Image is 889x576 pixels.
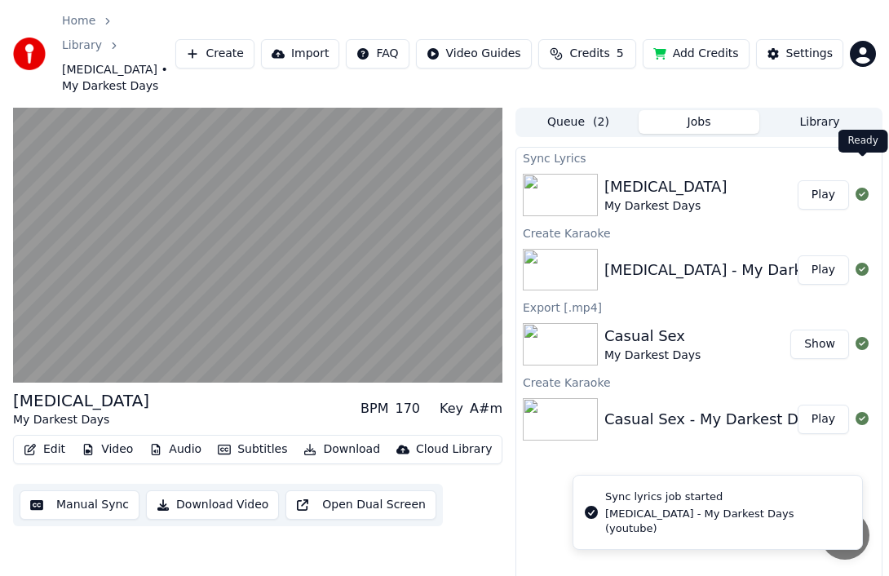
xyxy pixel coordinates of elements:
span: [MEDICAL_DATA] • My Darkest Days [62,62,175,95]
span: 5 [617,46,624,62]
div: My Darkest Days [604,198,727,215]
div: [MEDICAL_DATA] - My Darkest Days (youtube) [605,507,849,536]
button: Library [759,110,880,134]
div: 170 [396,399,421,419]
div: BPM [360,399,388,419]
div: [MEDICAL_DATA] [13,389,149,412]
div: A#m [470,399,502,419]
span: Credits [569,46,609,62]
button: Video [75,438,139,461]
button: Download Video [146,490,279,520]
div: Cloud Library [416,441,492,458]
button: Jobs [639,110,759,134]
button: Queue [518,110,639,134]
button: Settings [756,39,843,69]
button: Download [297,438,387,461]
div: Create Karaoke [516,223,882,242]
div: My Darkest Days [604,348,701,364]
button: Import [261,39,339,69]
button: Play [798,405,849,434]
div: Create Karaoke [516,372,882,392]
button: Subtitles [211,438,294,461]
div: Sync lyrics job started [605,489,849,505]
button: Credits5 [538,39,636,69]
button: Add Credits [643,39,750,69]
button: Open Dual Screen [285,490,436,520]
div: Casual Sex - My Darkest Days [604,408,824,431]
button: Edit [17,438,72,461]
button: Create [175,39,254,69]
div: [MEDICAL_DATA] [604,175,727,198]
button: Audio [143,438,208,461]
a: Library [62,38,102,54]
div: My Darkest Days [13,412,149,428]
div: Export [.mp4] [516,297,882,317]
button: Show [790,330,849,359]
span: ( 2 ) [593,114,609,131]
div: Settings [786,46,833,62]
a: Home [62,13,95,29]
button: Play [798,180,849,210]
img: youka [13,38,46,70]
button: Play [798,255,849,285]
nav: breadcrumb [62,13,175,95]
div: Sync Lyrics [516,148,882,167]
div: Key [440,399,463,419]
button: FAQ [346,39,409,69]
div: Casual Sex [604,325,701,348]
div: Ready [838,130,888,153]
button: Video Guides [416,39,532,69]
button: Manual Sync [20,490,139,520]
